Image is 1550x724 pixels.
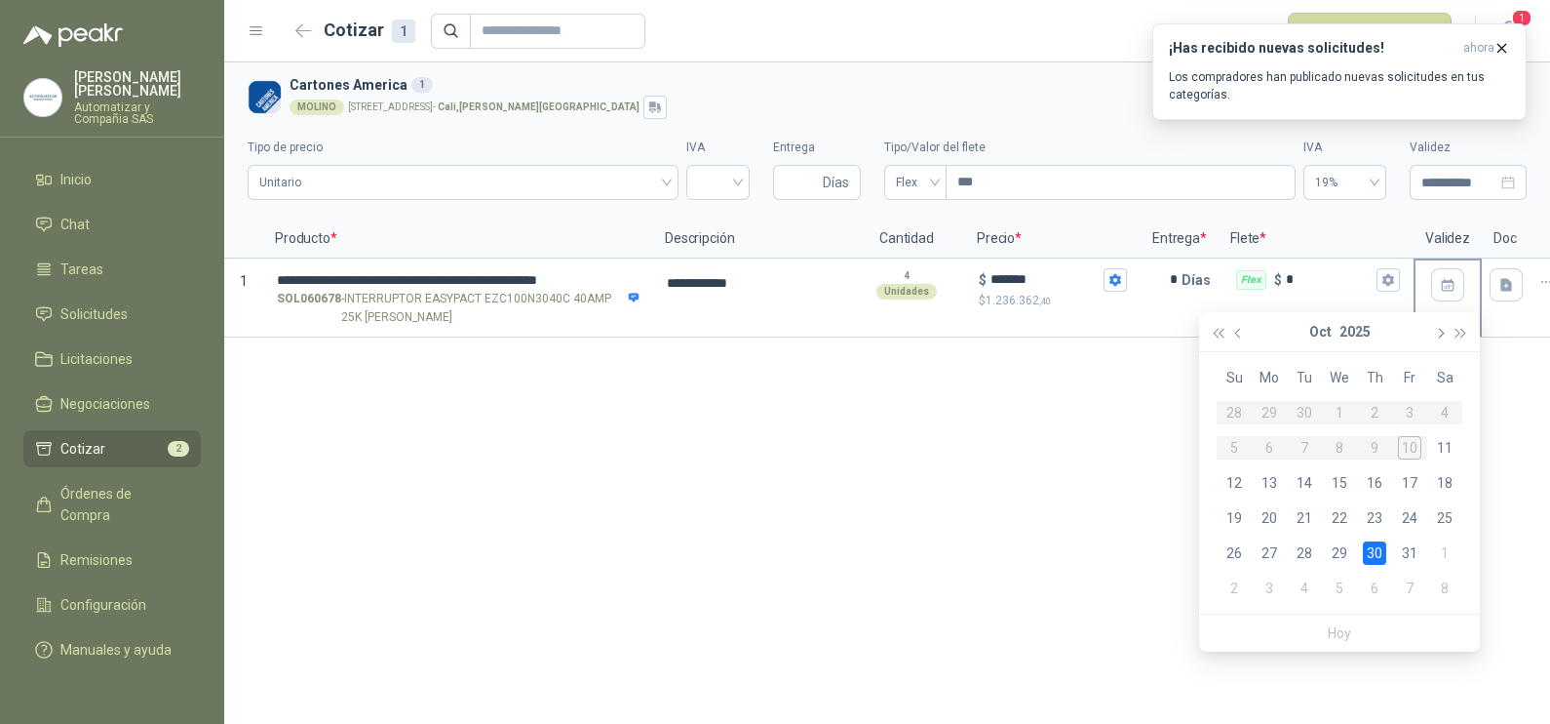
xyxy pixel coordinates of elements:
[23,206,201,243] a: Chat
[411,77,433,93] div: 1
[990,272,1100,287] input: $$1.236.362,40
[23,586,201,623] a: Configuración
[1258,506,1281,530] div: 20
[848,220,965,259] p: Cantidad
[876,284,937,300] div: Unidades
[23,385,201,422] a: Negociaciones
[74,101,201,125] p: Automatizar y Compañia SAS
[1169,40,1455,57] h3: ¡Has recibido nuevas solicitudes!
[1286,272,1373,287] input: Flex $
[1433,577,1456,600] div: 8
[60,483,182,526] span: Órdenes de Compra
[1433,506,1456,530] div: 25
[23,430,201,467] a: Cotizar2
[1357,465,1392,501] td: 2025-10-16
[1322,360,1357,395] th: We
[1357,360,1392,395] th: Th
[1141,220,1219,259] p: Entrega
[1392,571,1427,606] td: 2025-11-07
[1328,542,1351,565] div: 29
[1357,571,1392,606] td: 2025-11-06
[904,268,910,284] p: 4
[1427,360,1462,395] th: Sa
[1217,501,1252,536] td: 2025-10-19
[1309,312,1332,351] button: Oct
[1293,577,1316,600] div: 4
[248,139,678,157] label: Tipo de precio
[60,348,133,370] span: Licitaciones
[979,269,987,291] p: $
[1398,542,1421,565] div: 31
[23,23,123,47] img: Logo peakr
[1252,571,1287,606] td: 2025-11-03
[23,475,201,534] a: Órdenes de Compra
[1433,542,1456,565] div: 1
[1433,436,1456,460] div: 11
[1363,542,1386,565] div: 30
[653,220,848,259] p: Descripción
[1322,536,1357,571] td: 2025-10-29
[23,161,201,198] a: Inicio
[23,296,201,333] a: Solicitudes
[74,70,201,98] p: [PERSON_NAME] [PERSON_NAME]
[1322,571,1357,606] td: 2025-11-05
[240,273,248,289] span: 1
[1293,471,1316,495] div: 14
[1392,465,1427,501] td: 2025-10-17
[1287,571,1322,606] td: 2025-11-04
[1236,270,1266,290] div: Flex
[1287,501,1322,536] td: 2025-10-21
[60,594,146,616] span: Configuración
[438,101,639,112] strong: Cali , [PERSON_NAME][GEOGRAPHIC_DATA]
[1039,296,1051,306] span: ,40
[1392,501,1427,536] td: 2025-10-24
[1463,40,1494,57] span: ahora
[1217,571,1252,606] td: 2025-11-02
[1182,261,1219,300] p: Días
[259,168,667,197] span: Unitario
[965,220,1141,259] p: Precio
[1398,506,1421,530] div: 24
[1328,506,1351,530] div: 22
[1511,9,1532,27] span: 1
[1392,536,1427,571] td: 2025-10-31
[979,292,1127,310] p: $
[348,102,639,112] p: [STREET_ADDRESS] -
[60,549,133,571] span: Remisiones
[1252,501,1287,536] td: 2025-10-20
[1363,471,1386,495] div: 16
[1287,465,1322,501] td: 2025-10-14
[823,166,849,199] span: Días
[1252,465,1287,501] td: 2025-10-13
[1357,501,1392,536] td: 2025-10-23
[1274,269,1282,291] p: $
[1482,220,1531,259] p: Doc
[392,20,415,43] div: 1
[1427,501,1462,536] td: 2025-10-25
[1288,13,1452,50] button: Publicar cotizaciones
[1222,506,1246,530] div: 19
[1252,360,1287,395] th: Mo
[1376,268,1400,292] button: Flex $
[1398,577,1421,600] div: 7
[1328,577,1351,600] div: 5
[248,80,282,114] img: Company Logo
[23,251,201,288] a: Tareas
[1427,571,1462,606] td: 2025-11-08
[1287,360,1322,395] th: Tu
[1392,360,1427,395] th: Fr
[290,100,344,115] div: MOLINO
[1410,139,1527,157] label: Validez
[1169,68,1510,103] p: Los compradores han publicado nuevas solicitudes en tus categorías.
[1339,312,1371,351] button: 2025
[60,169,92,190] span: Inicio
[1287,536,1322,571] td: 2025-10-28
[1217,536,1252,571] td: 2025-10-26
[263,220,653,259] p: Producto
[24,79,61,116] img: Company Logo
[1258,577,1281,600] div: 3
[277,273,639,288] input: SOL060678-INTERRUPTOR EASYPACT EZC100N3040C 40AMP 25K [PERSON_NAME]
[1363,577,1386,600] div: 6
[1303,139,1386,157] label: IVA
[1398,471,1421,495] div: 17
